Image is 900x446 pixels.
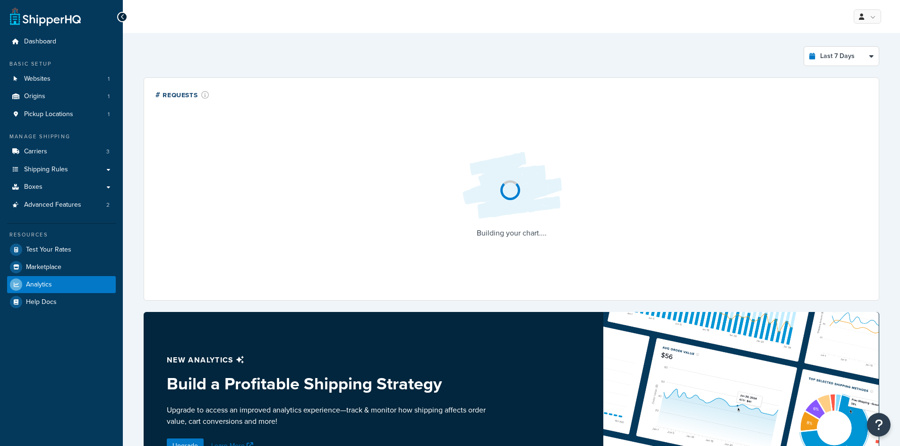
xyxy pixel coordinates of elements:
[7,70,116,88] li: Websites
[7,106,116,123] a: Pickup Locations1
[24,38,56,46] span: Dashboard
[108,110,110,118] span: 1
[7,106,116,123] li: Pickup Locations
[7,143,116,160] li: Carriers
[167,374,489,393] h3: Build a Profitable Shipping Strategy
[108,93,110,101] span: 1
[167,404,489,427] p: Upgrade to access an improved analytics experience—track & monitor how shipping affects order val...
[7,241,116,258] a: Test Your Rates
[7,196,116,214] li: Advanced Features
[26,263,61,271] span: Marketplace
[7,88,116,105] a: Origins1
[7,259,116,276] a: Marketplace
[7,178,116,196] a: Boxes
[26,281,52,289] span: Analytics
[7,70,116,88] a: Websites1
[106,148,110,156] span: 3
[24,148,47,156] span: Carriers
[155,89,209,100] div: # Requests
[24,183,43,191] span: Boxes
[7,133,116,141] div: Manage Shipping
[24,75,51,83] span: Websites
[7,294,116,311] a: Help Docs
[7,196,116,214] a: Advanced Features2
[7,276,116,293] a: Analytics
[167,353,489,367] p: New analytics
[7,33,116,50] a: Dashboard
[26,246,71,254] span: Test Your Rates
[24,201,81,209] span: Advanced Features
[455,144,568,227] img: Loading...
[7,60,116,68] div: Basic Setup
[24,110,73,118] span: Pickup Locations
[26,298,57,306] span: Help Docs
[7,231,116,239] div: Resources
[7,88,116,105] li: Origins
[455,227,568,240] p: Building your chart....
[108,75,110,83] span: 1
[867,413,891,437] button: Open Resource Center
[106,201,110,209] span: 2
[7,143,116,160] a: Carriers3
[7,161,116,178] a: Shipping Rules
[24,166,68,174] span: Shipping Rules
[24,93,45,101] span: Origins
